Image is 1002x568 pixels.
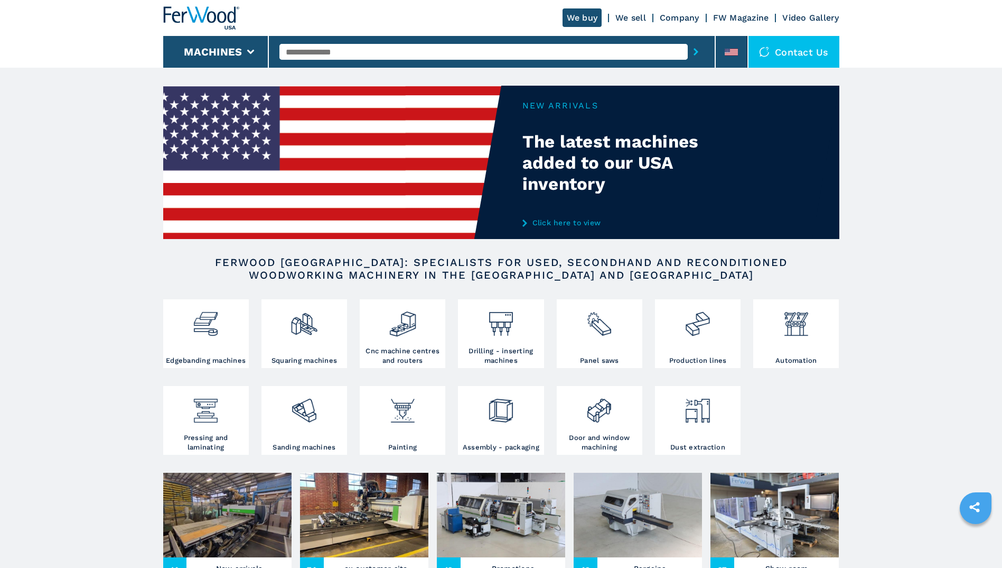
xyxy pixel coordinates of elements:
[655,299,741,368] a: Production lines
[261,299,347,368] a: Squaring machines
[166,356,246,365] h3: Edgebanding machines
[669,356,727,365] h3: Production lines
[713,13,769,23] a: FW Magazine
[360,386,445,455] a: Painting
[163,299,249,368] a: Edgebanding machines
[585,389,613,425] img: lavorazione_porte_finestre_2.png
[192,389,220,425] img: pressa-strettoia.png
[163,86,501,239] img: The latest machines added to our USA inventory
[463,443,539,452] h3: Assembly - packaging
[290,302,318,338] img: squadratrici_2.png
[522,218,729,227] a: Click here to view
[360,299,445,368] a: Cnc machine centres and routers
[163,386,249,455] a: Pressing and laminating
[957,520,994,560] iframe: Chat
[271,356,337,365] h3: Squaring machines
[197,256,806,281] h2: FERWOOD [GEOGRAPHIC_DATA]: SPECIALISTS FOR USED, SECONDHAND AND RECONDITIONED WOODWORKING MACHINE...
[563,8,602,27] a: We buy
[458,299,544,368] a: Drilling - inserting machines
[487,302,515,338] img: foratrici_inseritrici_2.png
[782,13,839,23] a: Video Gallery
[585,302,613,338] img: sezionatrici_2.png
[487,389,515,425] img: montaggio_imballaggio_2.png
[290,389,318,425] img: levigatrici_2.png
[163,6,239,30] img: Ferwood
[660,13,699,23] a: Company
[670,443,725,452] h3: Dust extraction
[615,13,646,23] a: We sell
[574,473,702,557] img: Bargains
[961,494,988,520] a: sharethis
[389,302,417,338] img: centro_di_lavoro_cnc_2.png
[688,40,704,64] button: submit-button
[300,473,428,557] img: ex customer site
[362,346,443,365] h3: Cnc machine centres and routers
[388,443,417,452] h3: Painting
[710,473,839,557] img: Show room
[748,36,839,68] div: Contact us
[683,389,711,425] img: aspirazione_1.png
[273,443,335,452] h3: Sanding machines
[261,386,347,455] a: Sanding machines
[782,302,810,338] img: automazione.png
[775,356,817,365] h3: Automation
[437,473,565,557] img: Promotions
[163,473,292,557] img: New arrivals
[753,299,839,368] a: Automation
[557,386,642,455] a: Door and window machining
[192,302,220,338] img: bordatrici_1.png
[557,299,642,368] a: Panel saws
[580,356,619,365] h3: Panel saws
[166,433,246,452] h3: Pressing and laminating
[184,45,242,58] button: Machines
[461,346,541,365] h3: Drilling - inserting machines
[759,47,770,57] img: Contact us
[559,433,640,452] h3: Door and window machining
[389,389,417,425] img: verniciatura_1.png
[655,386,741,455] a: Dust extraction
[458,386,544,455] a: Assembly - packaging
[683,302,711,338] img: linee_di_produzione_2.png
